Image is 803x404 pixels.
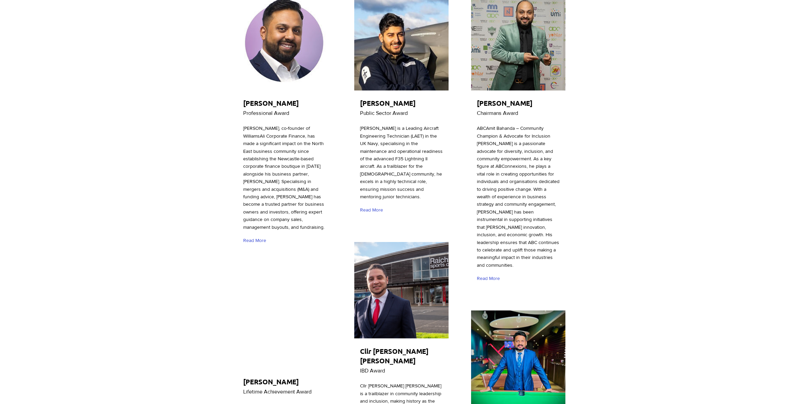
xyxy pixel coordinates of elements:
a: Read More [243,235,269,246]
img: Ash Aggarwal [237,272,332,369]
span: Read More [360,207,383,214]
span: Cllr [PERSON_NAME] [PERSON_NAME] [360,347,428,365]
span: Chairmans Award [477,110,518,116]
span: [PERSON_NAME] [243,99,299,107]
a: Read More [360,204,386,216]
span: [PERSON_NAME], co-founder of WilliamsAli Corporate Finance, has made a significant impact on the ... [243,125,324,229]
span: ABCAmit Bahanda – Community Champion & Advocate for Inclusion [PERSON_NAME] is a passionate advoc... [477,125,559,267]
img: Cllr Stephen Lewis Elms [354,242,449,339]
span: [PERSON_NAME] [360,99,416,107]
span: Professional Award [243,110,289,116]
span: Lifetime Achievement Award [243,389,312,395]
a: Read More [477,272,503,284]
span: IBD Award [360,368,385,373]
span: Read More [477,275,500,282]
span: [PERSON_NAME] [243,377,299,386]
span: Read More [243,237,266,244]
span: [PERSON_NAME] [477,99,532,107]
span: [PERSON_NAME] is a Leading Aircraft Engineering Technician (LAET) in the UK Navy, specialising in... [360,125,443,199]
span: Public Sector Award [360,110,408,116]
